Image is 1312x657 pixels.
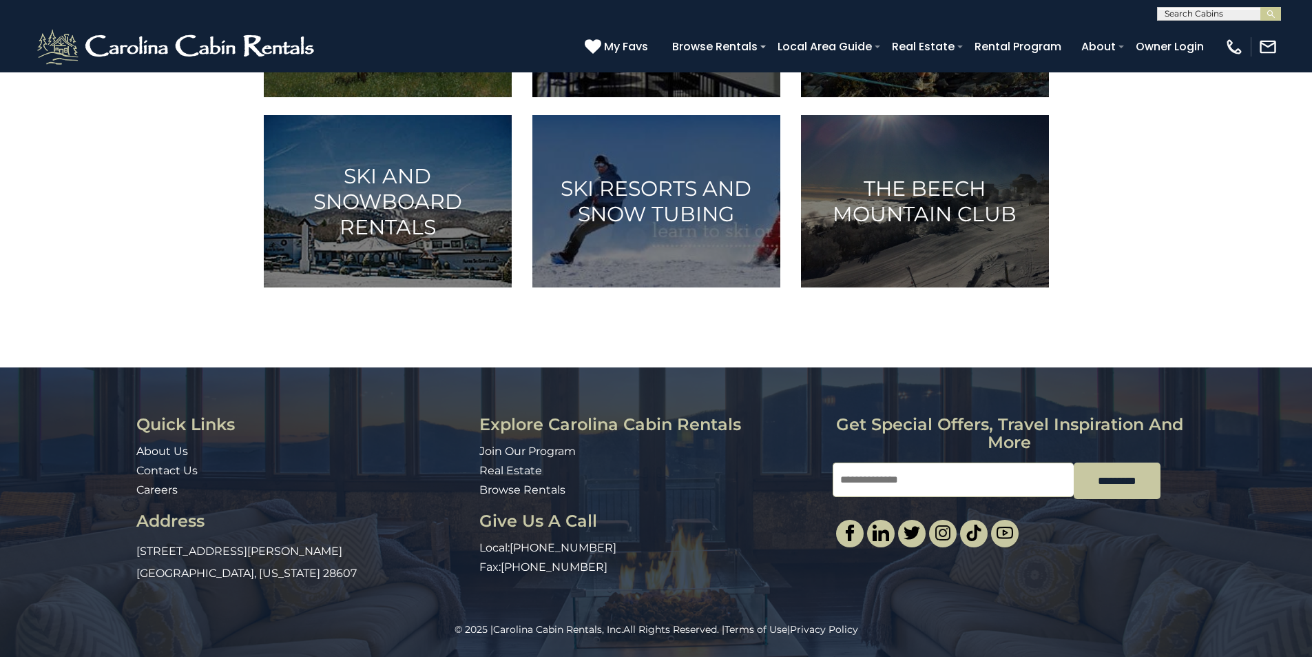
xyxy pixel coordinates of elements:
h3: The Beech Mountain Club [818,176,1032,227]
a: Join Our Program [479,445,576,458]
a: Real Estate [479,464,542,477]
p: All Rights Reserved. | | [31,623,1281,636]
a: Rental Program [968,34,1068,59]
h3: Ski Resorts and Snow Tubing [550,176,763,227]
a: Carolina Cabin Rentals, Inc. [493,623,623,636]
img: phone-regular-white.png [1225,37,1244,57]
a: Owner Login [1129,34,1211,59]
h3: Explore Carolina Cabin Rentals [479,416,822,434]
img: twitter-single.svg [904,525,920,541]
span: © 2025 | [455,623,623,636]
a: [PHONE_NUMBER] [501,560,607,574]
a: Contact Us [136,464,198,477]
img: tiktok.svg [966,525,982,541]
p: Fax: [479,560,822,576]
a: Real Estate [885,34,961,59]
h3: Give Us A Call [479,512,822,530]
a: [PHONE_NUMBER] [510,541,616,554]
h3: Ski and Snowboard Rentals [281,163,494,240]
span: My Favs [604,38,648,55]
h3: Get special offers, travel inspiration and more [833,416,1186,452]
a: Careers [136,483,178,496]
img: mail-regular-white.png [1258,37,1278,57]
a: Browse Rentals [479,483,565,496]
a: Privacy Policy [790,623,858,636]
a: About Us [136,445,188,458]
a: Ski and Snowboard Rentals [264,115,512,287]
a: The Beech Mountain Club [801,115,1049,287]
img: facebook-single.svg [842,525,858,541]
a: About [1074,34,1123,59]
h3: Address [136,512,469,530]
p: [STREET_ADDRESS][PERSON_NAME] [GEOGRAPHIC_DATA], [US_STATE] 28607 [136,540,469,585]
img: linkedin-single.svg [873,525,889,541]
a: Terms of Use [725,623,787,636]
img: instagram-single.svg [935,525,951,541]
p: Local: [479,540,822,556]
img: White-1-2.png [34,26,320,68]
a: Local Area Guide [771,34,879,59]
a: Browse Rentals [665,34,764,59]
h3: Quick Links [136,416,469,434]
img: youtube-light.svg [997,525,1013,541]
a: My Favs [585,38,652,56]
a: Ski Resorts and Snow Tubing [532,115,780,287]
